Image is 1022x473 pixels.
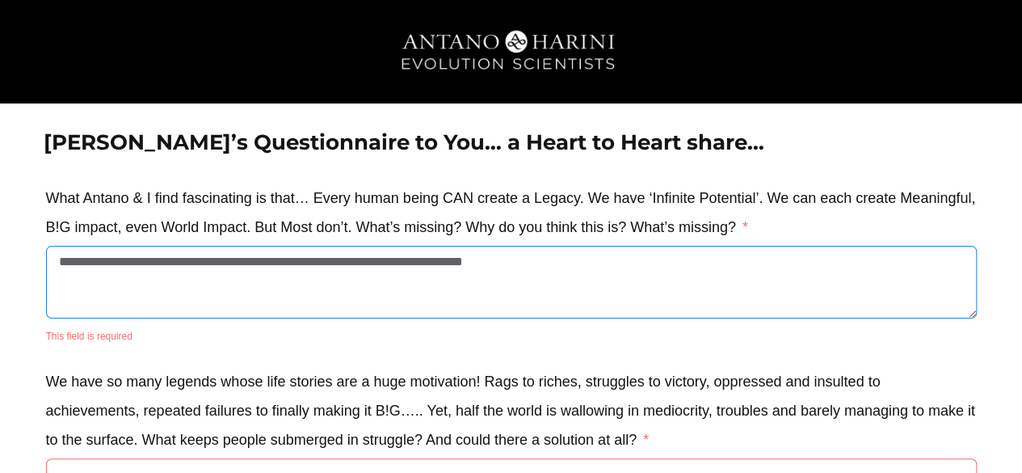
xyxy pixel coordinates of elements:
[46,367,977,454] label: We have so many legends whose life stories are a huge motivation! Rags to riches, struggles to vi...
[46,184,977,242] label: What Antano & I find fascinating is that… Every human being CAN create a Legacy. We have ‘Infinit...
[46,246,977,319] textarea: What Antano & I find fascinating is that… Every human being CAN create a Legacy. We have ‘Infinit...
[44,129,764,155] strong: [PERSON_NAME]’s Questionnaire to You… a Heart to Heart share…
[370,16,653,87] img: AH_Ev-png-2
[46,322,977,351] div: This field is required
